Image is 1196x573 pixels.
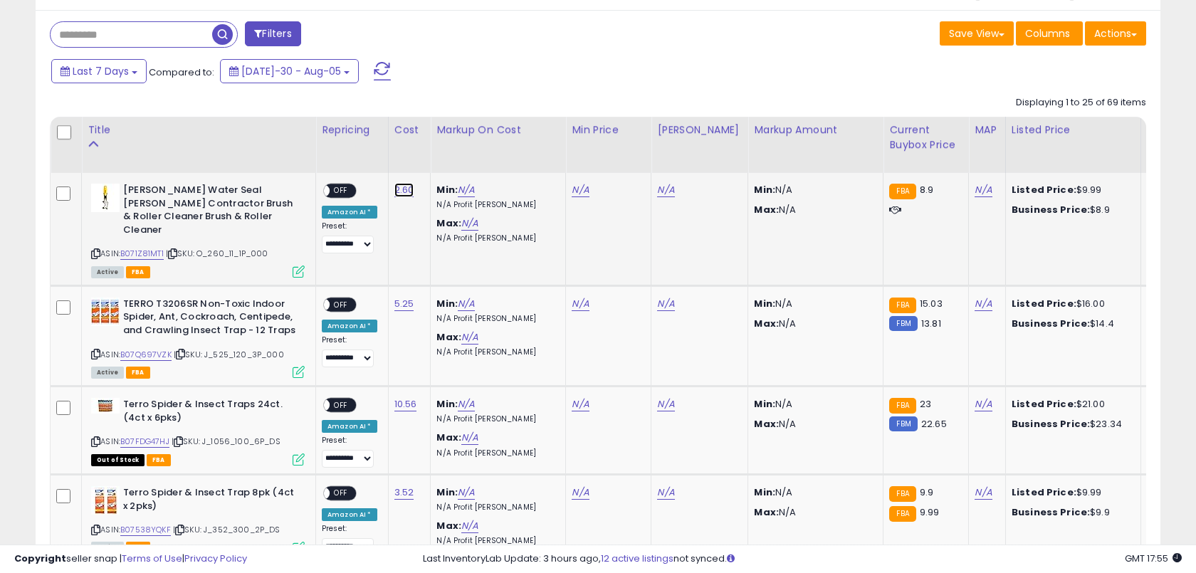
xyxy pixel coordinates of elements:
div: Current Buybox Price [889,122,962,152]
b: Listed Price: [1012,183,1076,196]
div: Last InventoryLab Update: 3 hours ago, not synced. [423,552,1182,566]
span: FBA [126,266,150,278]
div: $8.9 [1012,204,1130,216]
a: N/A [572,183,589,197]
div: $9.99 [1012,184,1130,196]
span: OFF [330,185,352,197]
div: Listed Price [1012,122,1135,137]
strong: Min: [754,485,775,499]
span: 22.65 [921,417,947,431]
button: Filters [245,21,300,46]
p: N/A [754,184,872,196]
a: 2.60 [394,183,414,197]
div: Amazon AI * [322,508,377,521]
b: TERRO T3206SR Non-Toxic Indoor Spider, Ant, Cockroach, Centipede, and Crawling Insect Trap - 12 T... [123,298,296,341]
strong: Min: [754,183,775,196]
span: | SKU: J_1056_100_6P_DS [172,436,280,447]
a: Terms of Use [122,552,182,565]
a: 12 active listings [601,552,673,565]
b: Min: [436,297,458,310]
b: Listed Price: [1012,485,1076,499]
a: N/A [458,183,475,197]
div: $16.00 [1012,298,1130,310]
div: Preset: [322,524,377,556]
button: Save View [940,21,1014,46]
div: Title [88,122,310,137]
div: $9.99 [1012,486,1130,499]
div: Displaying 1 to 25 of 69 items [1016,96,1146,110]
b: Business Price: [1012,203,1090,216]
span: Last 7 Days [73,64,129,78]
span: | SKU: J_352_300_2P_DS [173,524,280,535]
span: OFF [330,399,352,411]
b: Max: [436,431,461,444]
div: $21.00 [1012,398,1130,411]
small: FBA [889,506,916,522]
small: FBA [889,298,916,313]
a: N/A [461,330,478,345]
strong: Min: [754,297,775,310]
span: 9.99 [920,505,940,519]
a: N/A [657,297,674,311]
a: N/A [458,485,475,500]
div: Preset: [322,221,377,253]
div: Preset: [322,335,377,367]
p: N/A [754,398,872,411]
b: Max: [436,216,461,230]
b: [PERSON_NAME] Water Seal [PERSON_NAME] Contractor Brush & Roller Cleaner Brush & Roller Cleaner [123,184,296,240]
a: N/A [572,485,589,500]
div: [PERSON_NAME] [657,122,742,137]
span: Columns [1025,26,1070,41]
span: All listings currently available for purchase on Amazon [91,367,124,379]
a: N/A [461,216,478,231]
div: $9.9 [1012,506,1130,519]
a: B071Z81MT1 [120,248,164,260]
button: Last 7 Days [51,59,147,83]
div: MAP [975,122,999,137]
small: FBM [889,416,917,431]
p: N/A Profit [PERSON_NAME] [436,314,555,324]
b: Business Price: [1012,417,1090,431]
p: N/A [754,418,872,431]
span: 13.81 [921,317,941,330]
strong: Min: [754,397,775,411]
a: 5.25 [394,297,414,311]
a: N/A [572,297,589,311]
span: | SKU: O_260_11_1P_000 [166,248,268,259]
strong: Max: [754,203,779,216]
span: All listings currently available for purchase on Amazon [91,266,124,278]
b: Terro Spider & Insect Trap 8pk (4ct x 2pks) [123,486,296,516]
div: ASIN: [91,486,305,552]
a: 10.56 [394,397,417,411]
a: 3.52 [394,485,414,500]
a: N/A [458,297,475,311]
span: 23 [920,397,931,411]
span: 8.9 [920,183,933,196]
small: FBA [889,486,916,502]
strong: Copyright [14,552,66,565]
div: Preset: [322,436,377,468]
div: ASIN: [91,184,305,276]
b: Min: [436,183,458,196]
a: Privacy Policy [184,552,247,565]
div: Markup Amount [754,122,877,137]
img: 414NQ-lCfUL._SL40_.jpg [91,398,120,414]
span: 15.03 [920,297,943,310]
p: N/A [754,486,872,499]
img: 31Ej-nf5J7L._SL40_.jpg [91,184,120,212]
img: 51jPZpEiKAL._SL40_.jpg [91,298,120,326]
button: Actions [1085,21,1146,46]
strong: Max: [754,317,779,330]
span: 9.9 [920,485,933,499]
a: N/A [657,485,674,500]
div: $23.34 [1012,418,1130,431]
span: | SKU: J_525_120_3P_000 [174,349,284,360]
span: [DATE]-30 - Aug-05 [241,64,341,78]
b: Business Price: [1012,505,1090,519]
p: N/A [754,317,872,330]
strong: Max: [754,417,779,431]
a: N/A [975,485,992,500]
span: FBA [126,367,150,379]
th: The percentage added to the cost of goods (COGS) that forms the calculator for Min & Max prices. [431,117,566,173]
a: N/A [572,397,589,411]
